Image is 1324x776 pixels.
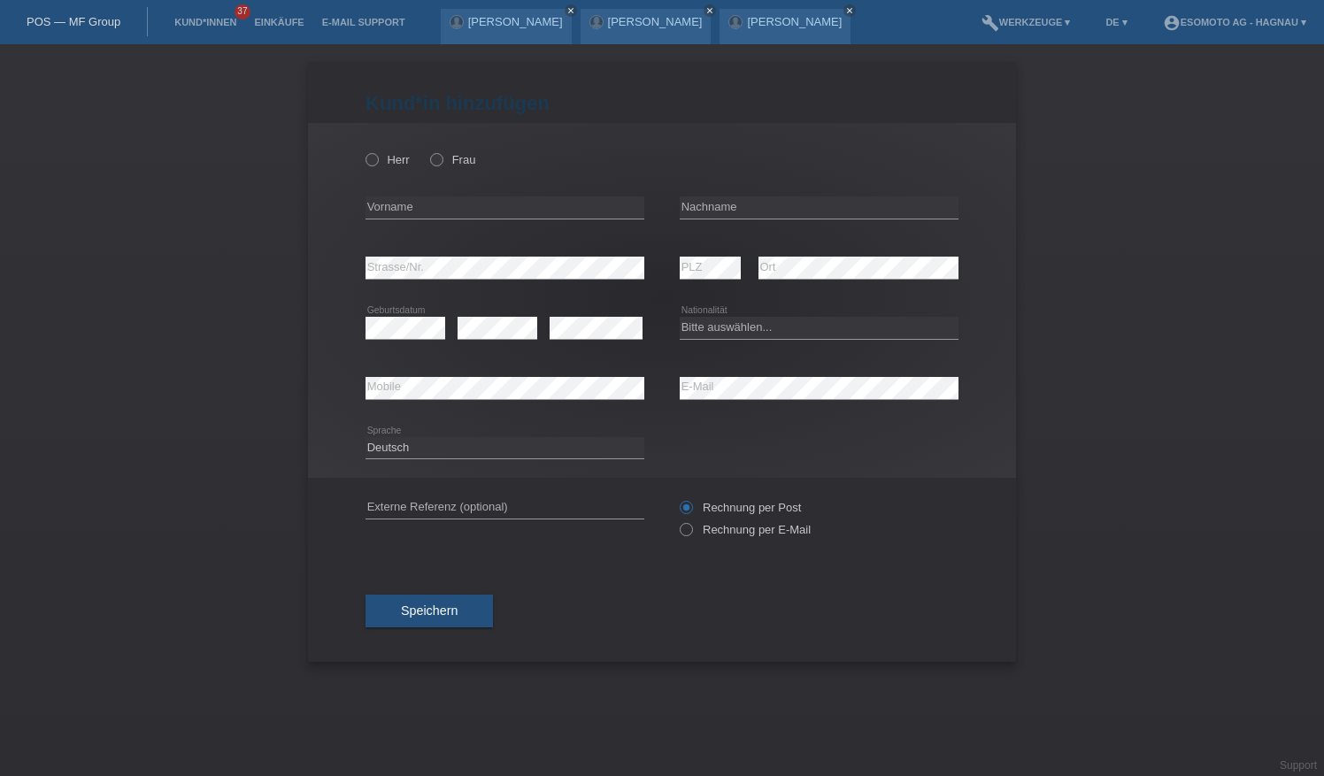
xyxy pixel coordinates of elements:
input: Herr [366,153,377,165]
i: close [845,6,854,15]
i: close [705,6,714,15]
i: close [566,6,575,15]
a: Kund*innen [165,17,245,27]
a: E-Mail Support [313,17,414,27]
span: Speichern [401,603,458,618]
a: buildWerkzeuge ▾ [973,17,1080,27]
label: Rechnung per Post [680,501,801,514]
a: account_circleEsomoto AG - Hagnau ▾ [1154,17,1315,27]
button: Speichern [366,595,493,628]
a: POS — MF Group [27,15,120,28]
a: DE ▾ [1097,17,1135,27]
a: close [565,4,577,17]
input: Rechnung per Post [680,501,691,523]
h1: Kund*in hinzufügen [366,92,958,114]
a: [PERSON_NAME] [747,15,842,28]
a: close [843,4,856,17]
label: Rechnung per E-Mail [680,523,811,536]
label: Herr [366,153,410,166]
input: Rechnung per E-Mail [680,523,691,545]
span: 37 [235,4,250,19]
i: build [981,14,999,32]
a: close [704,4,716,17]
a: [PERSON_NAME] [468,15,563,28]
a: Einkäufe [245,17,312,27]
a: Support [1280,759,1317,772]
i: account_circle [1163,14,1181,32]
a: [PERSON_NAME] [608,15,703,28]
input: Frau [430,153,442,165]
label: Frau [430,153,475,166]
